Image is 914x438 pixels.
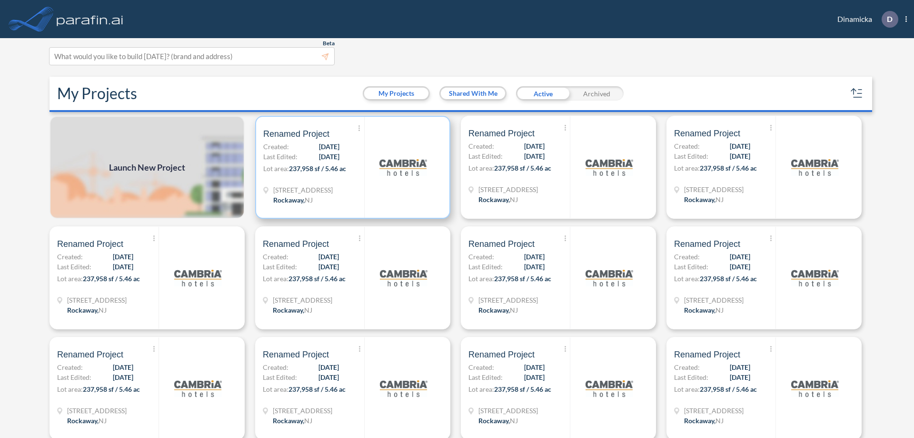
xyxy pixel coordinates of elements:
[524,151,545,161] span: [DATE]
[174,254,222,302] img: logo
[57,262,91,272] span: Last Edited:
[50,116,245,219] a: Launch New Project
[273,406,332,416] span: 321 Mt Hope Ave
[263,128,329,140] span: Renamed Project
[684,406,744,416] span: 321 Mt Hope Ave
[273,305,312,315] div: Rockaway, NJ
[304,306,312,314] span: NJ
[791,254,839,302] img: logo
[570,86,624,101] div: Archived
[586,143,633,191] img: logo
[263,142,289,152] span: Created:
[468,372,503,382] span: Last Edited:
[791,143,839,191] img: logo
[318,262,339,272] span: [DATE]
[478,305,518,315] div: Rockaway, NJ
[57,349,123,360] span: Renamed Project
[55,10,125,29] img: logo
[700,385,757,393] span: 237,958 sf / 5.46 ac
[273,306,304,314] span: Rockaway ,
[715,417,724,425] span: NJ
[684,416,724,426] div: Rockaway, NJ
[113,362,133,372] span: [DATE]
[478,194,518,204] div: Rockaway, NJ
[684,306,715,314] span: Rockaway ,
[263,252,288,262] span: Created:
[478,417,510,425] span: Rockaway ,
[380,254,427,302] img: logo
[263,262,297,272] span: Last Edited:
[674,128,740,139] span: Renamed Project
[468,362,494,372] span: Created:
[478,406,538,416] span: 321 Mt Hope Ave
[263,164,289,173] span: Lot area:
[288,275,346,283] span: 237,958 sf / 5.46 ac
[478,306,510,314] span: Rockaway ,
[494,385,551,393] span: 237,958 sf / 5.46 ac
[113,252,133,262] span: [DATE]
[273,185,333,195] span: 321 Mt Hope Ave
[674,262,708,272] span: Last Edited:
[468,349,535,360] span: Renamed Project
[364,88,428,99] button: My Projects
[468,385,494,393] span: Lot area:
[288,385,346,393] span: 237,958 sf / 5.46 ac
[510,195,518,204] span: NJ
[263,275,288,283] span: Lot area:
[289,164,346,173] span: 237,958 sf / 5.46 ac
[263,362,288,372] span: Created:
[674,275,700,283] span: Lot area:
[823,11,907,28] div: Dinamicka
[57,385,83,393] span: Lot area:
[99,417,107,425] span: NJ
[273,196,305,204] span: Rockaway ,
[730,262,750,272] span: [DATE]
[730,141,750,151] span: [DATE]
[478,295,538,305] span: 321 Mt Hope Ave
[113,262,133,272] span: [DATE]
[468,128,535,139] span: Renamed Project
[468,164,494,172] span: Lot area:
[67,305,107,315] div: Rockaway, NJ
[305,196,313,204] span: NJ
[50,116,245,219] img: add
[510,306,518,314] span: NJ
[684,195,715,204] span: Rockaway ,
[380,365,427,412] img: logo
[684,305,724,315] div: Rockaway, NJ
[83,385,140,393] span: 237,958 sf / 5.46 ac
[273,417,304,425] span: Rockaway ,
[57,252,83,262] span: Created:
[674,164,700,172] span: Lot area:
[441,88,505,99] button: Shared With Me
[468,252,494,262] span: Created:
[99,306,107,314] span: NJ
[109,161,185,174] span: Launch New Project
[730,252,750,262] span: [DATE]
[730,362,750,372] span: [DATE]
[674,385,700,393] span: Lot area:
[524,362,545,372] span: [DATE]
[113,372,133,382] span: [DATE]
[67,306,99,314] span: Rockaway ,
[674,252,700,262] span: Created:
[674,238,740,250] span: Renamed Project
[510,417,518,425] span: NJ
[468,238,535,250] span: Renamed Project
[494,164,551,172] span: 237,958 sf / 5.46 ac
[319,142,339,152] span: [DATE]
[57,372,91,382] span: Last Edited:
[674,349,740,360] span: Renamed Project
[715,195,724,204] span: NJ
[263,372,297,382] span: Last Edited:
[791,365,839,412] img: logo
[684,184,744,194] span: 321 Mt Hope Ave
[684,417,715,425] span: Rockaway ,
[83,275,140,283] span: 237,958 sf / 5.46 ac
[323,40,335,47] span: Beta
[478,416,518,426] div: Rockaway, NJ
[263,152,298,162] span: Last Edited:
[67,406,127,416] span: 321 Mt Hope Ave
[684,194,724,204] div: Rockaway, NJ
[887,15,893,23] p: D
